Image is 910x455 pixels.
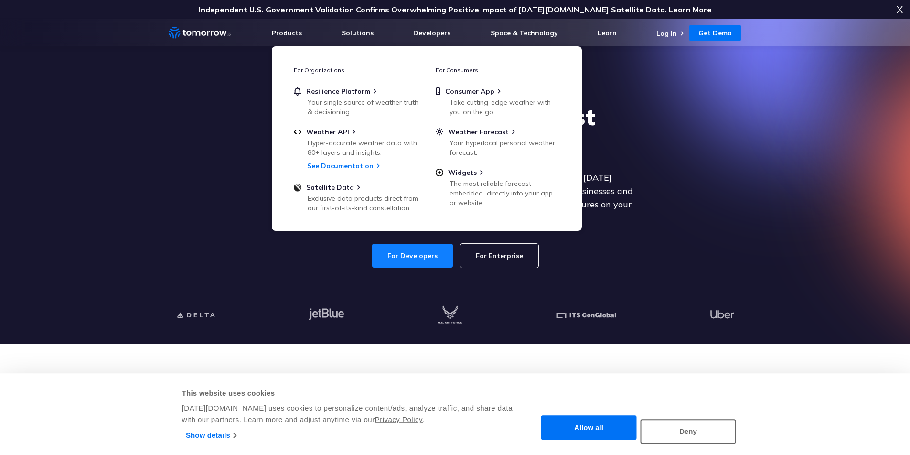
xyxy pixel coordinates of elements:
[641,419,736,444] button: Deny
[306,128,349,136] span: Weather API
[294,183,418,211] a: Satellite DataExclusive data products direct from our first-of-its-kind constellation
[689,25,741,41] a: Get Demo
[199,5,712,14] a: Independent U.S. Government Validation Confirms Overwhelming Positive Impact of [DATE][DOMAIN_NAM...
[375,415,423,423] a: Privacy Policy
[445,87,494,96] span: Consumer App
[342,29,374,37] a: Solutions
[436,128,560,155] a: Weather ForecastYour hyperlocal personal weather forecast.
[450,97,561,117] div: Take cutting-edge weather with you on the go.
[272,29,302,37] a: Products
[656,29,677,38] a: Log In
[182,402,514,425] div: [DATE][DOMAIN_NAME] uses cookies to personalize content/ads, analyze traffic, and share data with...
[271,102,640,160] h1: Explore the World’s Best Weather API
[436,87,440,96] img: mobile.svg
[541,416,637,440] button: Allow all
[294,87,418,115] a: Resilience PlatformYour single source of weather truth & decisioning.
[294,128,418,155] a: Weather APIHyper-accurate weather data with 80+ layers and insights.
[294,66,418,74] h3: For Organizations
[306,87,370,96] span: Resilience Platform
[448,168,477,177] span: Widgets
[413,29,450,37] a: Developers
[372,244,453,268] a: For Developers
[308,194,419,213] div: Exclusive data products direct from our first-of-its-kind constellation
[294,183,301,192] img: satellite-data-menu.png
[598,29,617,37] a: Learn
[294,87,301,96] img: bell.svg
[448,128,509,136] span: Weather Forecast
[491,29,558,37] a: Space & Technology
[436,128,443,136] img: sun.svg
[460,244,538,268] a: For Enterprise
[450,138,561,157] div: Your hyperlocal personal weather forecast.
[436,66,560,74] h3: For Consumers
[182,388,514,399] div: This website uses cookies
[186,428,236,443] a: Show details
[169,26,231,40] a: Home link
[436,87,560,115] a: Consumer AppTake cutting-edge weather with you on the go.
[436,168,560,206] a: WidgetsThe most reliable forecast embedded directly into your app or website.
[308,138,419,157] div: Hyper-accurate weather data with 80+ layers and insights.
[294,128,301,136] img: api.svg
[308,97,419,117] div: Your single source of weather truth & decisioning.
[306,183,354,192] span: Satellite Data
[450,179,561,207] div: The most reliable forecast embedded directly into your app or website.
[436,168,443,177] img: plus-circle.svg
[307,162,374,170] a: See Documentation
[271,171,640,225] p: Get reliable and precise weather data through our free API. Count on [DATE][DOMAIN_NAME] for quic...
